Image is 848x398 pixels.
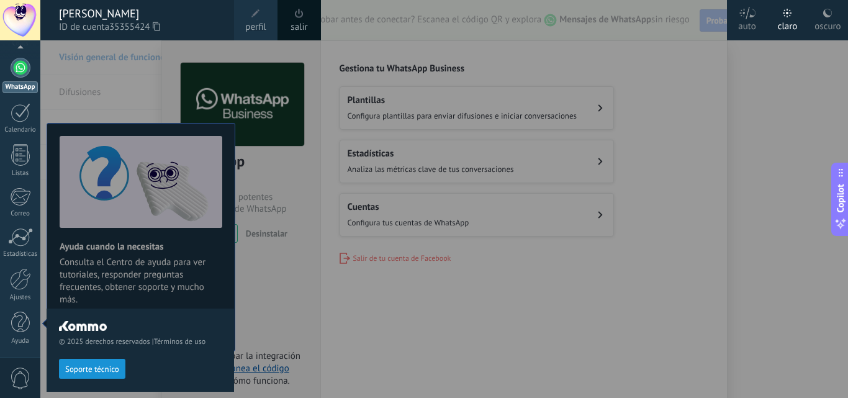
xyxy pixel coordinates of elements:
[59,364,125,373] a: Soporte técnico
[154,337,205,346] a: Términos de uso
[291,20,307,34] a: salir
[834,184,847,212] span: Copilot
[2,126,38,134] div: Calendario
[2,170,38,178] div: Listas
[109,20,160,34] span: 35355424
[2,294,38,302] div: Ajustes
[59,359,125,379] button: Soporte técnico
[814,8,841,40] div: oscuro
[778,8,798,40] div: claro
[2,250,38,258] div: Estadísticas
[65,365,119,374] span: Soporte técnico
[2,81,38,93] div: WhatsApp
[59,20,222,34] span: ID de cuenta
[59,337,222,346] span: © 2025 derechos reservados |
[2,210,38,218] div: Correo
[245,20,266,34] span: perfil
[59,7,222,20] div: [PERSON_NAME]
[2,337,38,345] div: Ayuda
[738,8,756,40] div: auto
